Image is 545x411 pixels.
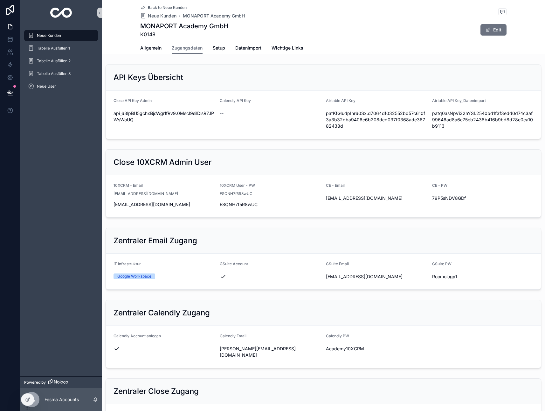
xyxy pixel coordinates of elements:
span: Calendly API Key [220,98,251,103]
span: [EMAIL_ADDRESS][DOMAIN_NAME] [114,191,178,196]
h2: API Keys Übersicht [114,72,183,83]
span: GSuite Account [220,261,248,266]
span: Wichtige Links [272,45,303,51]
div: Google Workspace [117,273,151,279]
span: Roomology1 [432,273,533,280]
a: MONAPORT Academy GmbH [183,13,245,19]
a: Wichtige Links [272,42,303,55]
span: 10XCRM User - PW [220,183,255,188]
span: Tabelle Ausfüllen 3 [37,71,71,76]
span: [EMAIL_ADDRESS][DOMAIN_NAME] [326,273,427,280]
div: scrollable content [20,25,102,100]
span: Calendly PW [326,334,349,338]
h2: Zentraler Email Zugang [114,236,197,246]
span: Tabelle Ausfüllen 1 [37,46,70,51]
a: Back to Neue Kunden [140,5,187,10]
span: GSuite PW [432,261,452,266]
h2: Close 10XCRM Admin User [114,157,211,167]
span: GSuite Email [326,261,349,266]
h2: Zentraler Close Zugang [114,386,199,396]
span: patq0asNpVi32hYSI.2540bd1f3f3edd0d74c3af99646ad8a6c75eb2438b416b9bd8d28e0ca10b9113 [432,110,533,129]
a: Datenimport [235,42,261,55]
span: CE - PW [432,183,447,188]
a: Tabelle Ausfüllen 3 [24,68,98,79]
span: Calendly Account anlegen [114,334,161,338]
span: Academy10XCRM [326,346,427,352]
a: Setup [213,42,225,55]
span: [EMAIL_ADDRESS][DOMAIN_NAME] [326,195,427,201]
span: Datenimport [235,45,261,51]
a: Allgemein [140,42,162,55]
a: Powered by [20,376,102,388]
span: ESQNH7f5R8wUC [220,191,252,196]
a: Neue Kunden [140,13,176,19]
span: Airtable API Key_Datenimport [432,98,486,103]
span: [EMAIL_ADDRESS][DOMAIN_NAME] [114,201,215,208]
span: IT Infrastruktur [114,261,141,266]
span: Neue Kunden [148,13,176,19]
span: CE - Email [326,183,345,188]
h1: MONAPORT Academy GmbH [140,22,228,30]
img: App logo [50,8,72,18]
span: Close API Key Admin [114,98,152,103]
span: Setup [213,45,225,51]
span: Neue Kunden [37,33,61,38]
span: Powered by [24,380,46,385]
span: K0148 [140,30,228,38]
span: [PERSON_NAME][EMAIL_ADDRESS][DOMAIN_NAME] [220,346,321,358]
span: 10XCRM - Email [114,183,143,188]
span: Airtable API Key [326,98,355,103]
span: Allgemein [140,45,162,51]
span: Zugangsdaten [172,45,203,51]
a: Neue User [24,81,98,92]
span: api_63lpBU5gchxBjoWgrffRv9.0MscI9silDlsR7JPWsWoUQ [114,110,215,123]
span: ESQNH7f5R8wUC [220,201,321,208]
button: Edit [480,24,507,36]
a: Neue Kunden [24,30,98,41]
a: Tabelle Ausfüllen 1 [24,43,98,54]
span: Neue User [37,84,56,89]
span: Calendly Email [220,334,246,338]
span: Back to Neue Kunden [148,5,187,10]
a: Zugangsdaten [172,42,203,54]
a: Tabelle Ausfüllen 2 [24,55,98,67]
h2: Zentraler Calendly Zugang [114,308,210,318]
span: patKfGIudpInr60Sx.d7064df032552bd57c610f3a3b32dba9406c6b208dcd037f0368ade36782438d [326,110,427,129]
span: 79P5sNDV8GDf [432,195,533,201]
p: Fesma Accounts [45,396,79,403]
span: -- [220,110,224,117]
span: Tabelle Ausfüllen 2 [37,58,71,64]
